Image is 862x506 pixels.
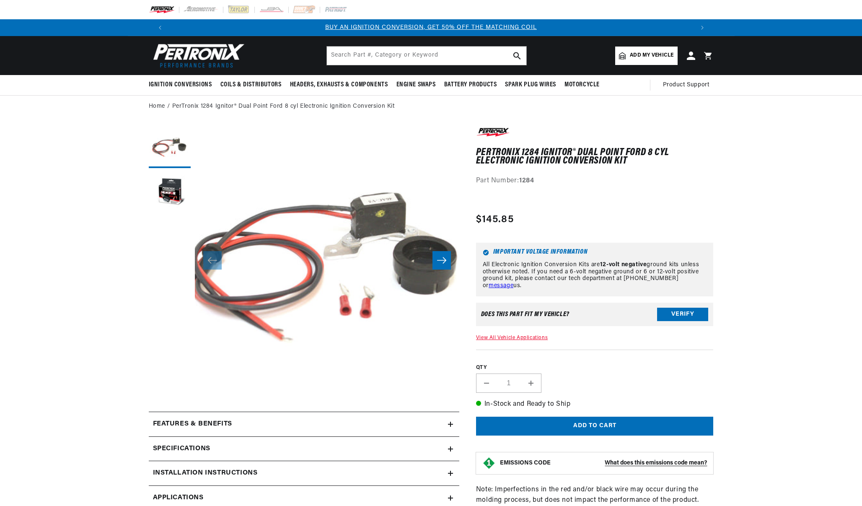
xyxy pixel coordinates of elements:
[392,75,440,95] summary: Engine Swaps
[153,444,210,454] h2: Specifications
[168,23,694,32] div: Announcement
[286,75,392,95] summary: Headers, Exhausts & Components
[153,468,258,479] h2: Installation instructions
[327,47,526,65] input: Search Part #, Category or Keyword
[149,75,216,95] summary: Ignition Conversions
[476,417,714,436] button: Add to cart
[505,80,556,89] span: Spark Plug Wires
[663,80,709,90] span: Product Support
[476,148,714,166] h1: PerTronix 1284 Ignitor® Dual Point Ford 8 cyl Electronic Ignition Conversion Kit
[694,19,711,36] button: Translation missing: en.sections.announcements.next_announcement
[483,262,707,290] p: All Electronic Ignition Conversion Kits are ground kits unless otherwise noted. If you need a 6-v...
[149,102,165,111] a: Home
[128,19,735,36] slideshow-component: Translation missing: en.sections.announcements.announcement_bar
[615,47,677,65] a: Add my vehicle
[203,251,222,270] button: Slide left
[501,75,560,95] summary: Spark Plug Wires
[149,437,459,461] summary: Specifications
[149,80,212,89] span: Ignition Conversions
[444,80,497,89] span: Battery Products
[500,459,707,467] button: EMISSIONS CODEWhat does this emissions code mean?
[605,460,707,466] strong: What does this emissions code mean?
[476,399,714,410] p: In-Stock and Ready to Ship
[500,460,551,466] strong: EMISSIONS CODE
[149,126,191,168] button: Load image 1 in gallery view
[476,176,714,187] div: Part Number:
[630,52,673,60] span: Add my vehicle
[149,102,714,111] nav: breadcrumbs
[476,212,514,227] span: $145.85
[657,308,708,321] button: Verify
[560,75,604,95] summary: Motorcycle
[216,75,286,95] summary: Coils & Distributors
[168,23,694,32] div: 1 of 3
[290,80,388,89] span: Headers, Exhausts & Components
[663,75,714,95] summary: Product Support
[149,461,459,485] summary: Installation instructions
[149,172,191,214] button: Load image 2 in gallery view
[149,412,459,436] summary: Features & Benefits
[325,24,537,31] a: BUY AN IGNITION CONVERSION, GET 50% OFF THE MATCHING COIL
[476,364,714,371] label: QTY
[153,493,204,503] span: Applications
[152,19,168,36] button: Translation missing: en.sections.announcements.previous_announcement
[440,75,501,95] summary: Battery Products
[482,457,496,470] img: Emissions code
[396,80,436,89] span: Engine Swaps
[489,283,513,289] a: message
[172,102,395,111] a: PerTronix 1284 Ignitor® Dual Point Ford 8 cyl Electronic Ignition Conversion Kit
[508,47,526,65] button: search button
[481,311,569,318] div: Does This part fit My vehicle?
[600,262,647,268] strong: 12-volt negative
[476,335,548,340] a: View All Vehicle Applications
[149,41,245,70] img: Pertronix
[564,80,600,89] span: Motorcycle
[432,251,451,270] button: Slide right
[220,80,282,89] span: Coils & Distributors
[149,126,459,395] media-gallery: Gallery Viewer
[519,177,534,184] strong: 1284
[483,249,707,256] h6: Important Voltage Information
[153,419,232,430] h2: Features & Benefits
